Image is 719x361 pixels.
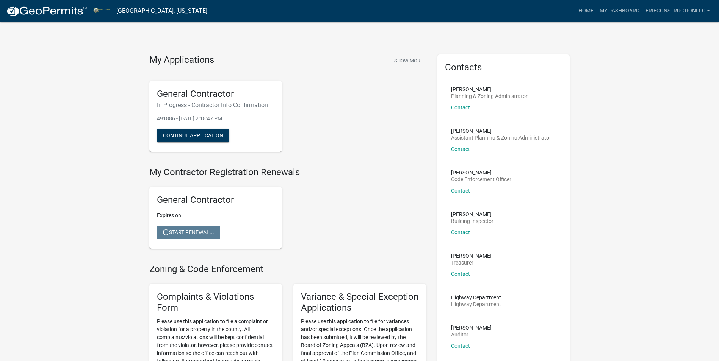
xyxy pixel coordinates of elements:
h5: Complaints & Violations Form [157,291,274,313]
button: Start Renewal... [157,226,220,239]
a: Contact [451,104,470,110]
p: [PERSON_NAME] [451,87,528,92]
h4: Zoning & Code Enforcement [149,264,426,275]
p: Building Inspector [451,218,493,224]
p: Highway Department [451,302,501,307]
img: Miami County, Indiana [93,6,110,16]
a: Home [575,4,597,18]
span: Start Renewal... [163,229,214,235]
wm-registration-list-section: My Contractor Registration Renewals [149,167,426,255]
p: Assistant Planning & Zoning Administrator [451,135,551,140]
h5: Contacts [445,62,562,73]
a: Contact [451,229,470,235]
p: [PERSON_NAME] [451,325,492,330]
a: Contact [451,271,470,277]
button: Show More [391,54,426,67]
a: Contact [451,343,470,349]
h4: My Contractor Registration Renewals [149,167,426,178]
h4: My Applications [149,54,214,66]
a: erieconstructionllc [642,4,713,18]
p: Planning & Zoning Administrator [451,93,528,99]
p: Expires on [157,212,274,219]
a: [GEOGRAPHIC_DATA], [US_STATE] [116,5,207,17]
p: Treasurer [451,260,492,265]
button: Continue Application [157,129,229,142]
h6: In Progress - Contractor Info Confirmation [157,101,274,109]
a: Contact [451,146,470,152]
p: Highway Department [451,295,501,300]
h5: General Contractor [157,195,274,205]
p: Code Enforcement Officer [451,177,511,182]
p: [PERSON_NAME] [451,212,493,217]
p: [PERSON_NAME] [451,170,511,175]
p: 491886 - [DATE] 2:18:47 PM [157,115,274,123]
p: Auditor [451,332,492,337]
p: [PERSON_NAME] [451,253,492,258]
p: [PERSON_NAME] [451,128,551,134]
h5: General Contractor [157,89,274,100]
a: My Dashboard [597,4,642,18]
a: Contact [451,188,470,194]
h5: Variance & Special Exception Applications [301,291,418,313]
